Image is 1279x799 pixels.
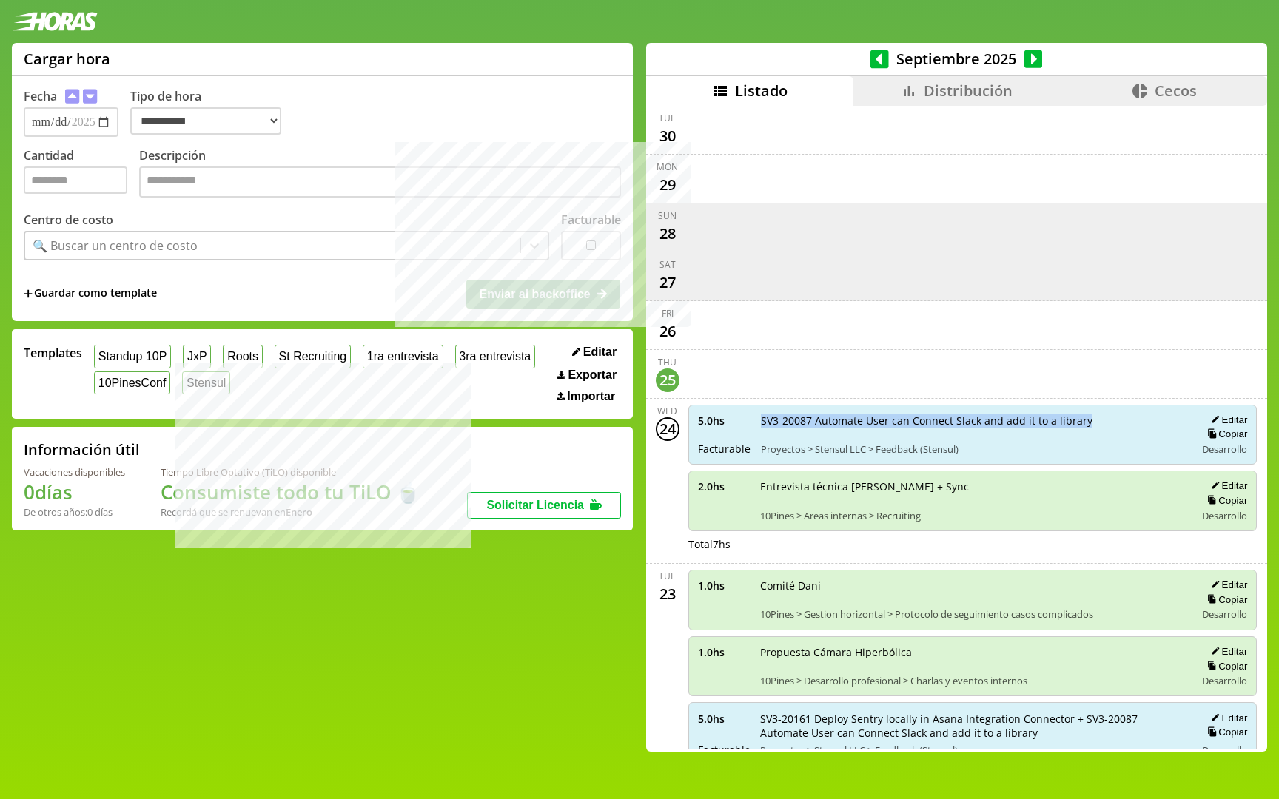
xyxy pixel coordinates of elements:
[24,286,33,302] span: +
[659,112,676,124] div: Tue
[698,479,750,493] span: 2.0 hs
[130,107,281,135] select: Tipo de hora
[698,414,751,428] span: 5.0 hs
[1203,660,1247,672] button: Copiar
[656,582,679,606] div: 23
[656,271,679,294] div: 27
[656,222,679,246] div: 28
[656,368,679,392] div: 25
[455,345,536,368] button: 3ra entrevista
[1202,744,1247,757] span: Desarrollo
[760,607,1186,621] span: 10Pines > Gestion horizontal > Protocolo de seguimiento casos complicados
[182,371,230,394] button: Stensul
[1206,712,1247,724] button: Editar
[183,345,211,368] button: JxP
[656,320,679,343] div: 26
[553,368,621,382] button: Exportar
[486,499,584,511] span: Solicitar Licencia
[889,49,1024,69] span: Septiembre 2025
[24,88,57,104] label: Fecha
[583,345,617,359] span: Editar
[24,345,82,361] span: Templates
[735,81,788,101] span: Listado
[94,371,170,394] button: 10PinesConf
[1206,579,1247,591] button: Editar
[688,537,1258,551] div: Total 7 hs
[698,712,750,726] span: 5.0 hs
[24,49,110,69] h1: Cargar hora
[662,307,674,320] div: Fri
[658,356,677,368] div: Thu
[24,479,125,505] h1: 0 días
[24,286,157,302] span: +Guardar como template
[659,570,676,582] div: Tue
[760,712,1186,740] span: SV3-20161 Deploy Sentry locally in Asana Integration Connector + SV3-20087 Automate User can Conn...
[698,442,751,456] span: Facturable
[698,743,750,757] span: Facturable
[1155,81,1197,101] span: Cecos
[656,124,679,148] div: 30
[24,439,140,459] h2: Información útil
[760,579,1186,593] span: Comité Dani
[646,106,1267,749] div: scrollable content
[363,345,443,368] button: 1ra entrevista
[161,505,420,519] div: Recordá que se renuevan en
[1203,593,1247,606] button: Copiar
[698,645,750,659] span: 1.0 hs
[760,509,1186,522] span: 10Pines > Areas internas > Recruiting
[24,147,139,201] label: Cantidad
[24,212,113,228] label: Centro de costo
[568,368,617,382] span: Exportar
[1202,442,1247,456] span: Desarrollo
[467,492,621,519] button: Solicitar Licencia
[1202,607,1247,621] span: Desarrollo
[561,212,621,228] label: Facturable
[24,166,127,194] input: Cantidad
[760,744,1186,757] span: Proyectos > Stensul LLC > Feedback (Stensul)
[656,417,679,441] div: 24
[130,88,293,137] label: Tipo de hora
[223,345,262,368] button: Roots
[1206,414,1247,426] button: Editar
[1202,509,1247,522] span: Desarrollo
[12,12,98,31] img: logotipo
[1203,494,1247,507] button: Copiar
[1202,674,1247,687] span: Desarrollo
[1206,479,1247,492] button: Editar
[760,479,1186,493] span: Entrevista técnica [PERSON_NAME] + Sync
[161,479,420,505] h1: Consumiste todo tu TiLO 🍵
[1203,726,1247,738] button: Copiar
[568,345,621,360] button: Editar
[161,465,420,479] div: Tiempo Libre Optativo (TiLO) disponible
[658,209,677,222] div: Sun
[657,405,677,417] div: Wed
[760,645,1186,659] span: Propuesta Cámara Hiperbólica
[139,147,621,201] label: Descripción
[657,161,678,173] div: Mon
[760,674,1186,687] span: 10Pines > Desarrollo profesional > Charlas y eventos internos
[24,505,125,519] div: De otros años: 0 días
[567,390,615,403] span: Importar
[1206,645,1247,658] button: Editar
[761,414,1186,428] span: SV3-20087 Automate User can Connect Slack and add it to a library
[924,81,1013,101] span: Distribución
[761,442,1186,456] span: Proyectos > Stensul LLC > Feedback (Stensul)
[275,345,351,368] button: St Recruiting
[33,237,198,254] div: 🔍 Buscar un centro de costo
[659,258,676,271] div: Sat
[656,173,679,197] div: 29
[24,465,125,479] div: Vacaciones disponibles
[1203,428,1247,440] button: Copiar
[94,345,171,368] button: Standup 10P
[139,166,621,198] textarea: Descripción
[286,505,312,519] b: Enero
[698,579,750,593] span: 1.0 hs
